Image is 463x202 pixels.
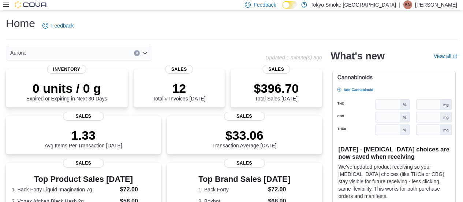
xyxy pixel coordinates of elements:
span: Sales [224,112,265,121]
span: Sales [165,65,193,74]
p: 0 units / 0 g [26,81,107,96]
p: $396.70 [254,81,299,96]
a: Feedback [40,18,76,33]
p: $33.06 [212,128,277,143]
p: Tokyo Smoke [GEOGRAPHIC_DATA] [311,0,396,9]
div: Expired or Expiring in Next 30 Days [26,81,107,102]
svg: External link [453,54,457,59]
span: Sales [63,159,104,168]
h2: What's new [331,50,385,62]
span: Inventory [47,65,86,74]
p: Updated 1 minute(s) ago [265,55,322,60]
dd: $72.00 [268,185,290,194]
span: Feedback [254,1,276,8]
a: View allExternal link [434,53,457,59]
h3: Top Product Sales [DATE] [12,175,155,184]
dt: 1. Back Forty [198,186,265,193]
h3: [DATE] - [MEDICAL_DATA] choices are now saved when receiving [339,146,449,160]
button: Open list of options [142,50,148,56]
span: Sales [224,159,265,168]
p: | [399,0,400,9]
dt: 1. Back Forty Liquid Imagination 7g [12,186,117,193]
p: We've updated product receiving so your [MEDICAL_DATA] choices (like THCa or CBG) stay visible fo... [339,163,449,200]
p: 12 [153,81,205,96]
span: Sales [262,65,290,74]
div: Total Sales [DATE] [254,81,299,102]
div: Total # Invoices [DATE] [153,81,205,102]
div: Avg Items Per Transaction [DATE] [45,128,122,148]
div: Stephanie Neblett [403,0,412,9]
input: Dark Mode [282,1,298,9]
span: SN [405,0,411,9]
dd: $72.00 [120,185,155,194]
button: Clear input [134,50,140,56]
div: Transaction Average [DATE] [212,128,277,148]
span: Aurora [10,48,26,57]
img: Cova [15,1,48,8]
p: 1.33 [45,128,122,143]
span: Feedback [51,22,74,29]
p: [PERSON_NAME] [415,0,457,9]
h1: Home [6,16,35,31]
h3: Top Brand Sales [DATE] [198,175,290,184]
span: Sales [63,112,104,121]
